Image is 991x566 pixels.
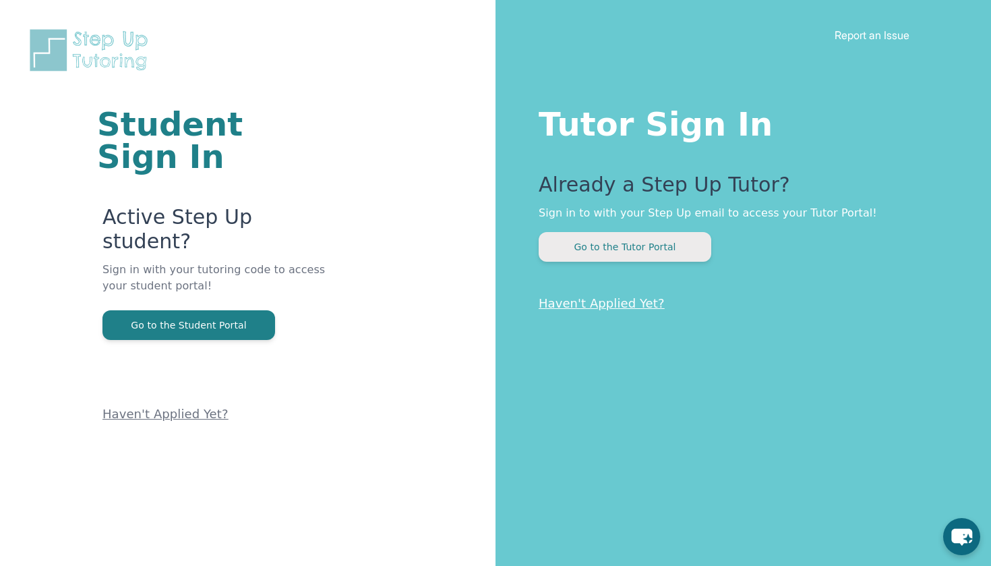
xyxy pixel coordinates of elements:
p: Active Step Up student? [102,205,334,262]
p: Sign in with your tutoring code to access your student portal! [102,262,334,310]
a: Go to the Tutor Portal [539,240,711,253]
h1: Tutor Sign In [539,103,937,140]
a: Report an Issue [835,28,909,42]
a: Haven't Applied Yet? [539,296,665,310]
p: Sign in to with your Step Up email to access your Tutor Portal! [539,205,937,221]
button: chat-button [943,518,980,555]
h1: Student Sign In [97,108,334,173]
p: Already a Step Up Tutor? [539,173,937,205]
img: Step Up Tutoring horizontal logo [27,27,156,74]
button: Go to the Tutor Portal [539,232,711,262]
a: Go to the Student Portal [102,318,275,331]
button: Go to the Student Portal [102,310,275,340]
a: Haven't Applied Yet? [102,407,229,421]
